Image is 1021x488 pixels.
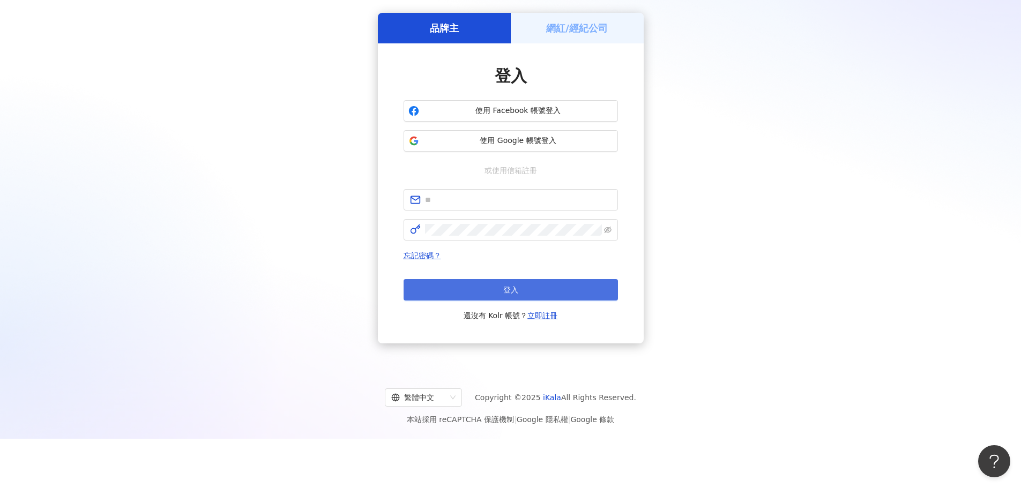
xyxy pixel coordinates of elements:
[517,415,568,424] a: Google 隱私權
[464,309,558,322] span: 還沒有 Kolr 帳號？
[543,393,561,402] a: iKala
[495,66,527,85] span: 登入
[514,415,517,424] span: |
[527,311,557,320] a: 立即註冊
[404,251,441,260] a: 忘記密碼？
[391,389,446,406] div: 繁體中文
[477,164,545,176] span: 或使用信箱註冊
[503,286,518,294] span: 登入
[430,21,459,35] h5: 品牌主
[475,391,636,404] span: Copyright © 2025 All Rights Reserved.
[604,226,612,234] span: eye-invisible
[423,106,613,116] span: 使用 Facebook 帳號登入
[570,415,614,424] a: Google 條款
[546,21,608,35] h5: 網紅/經紀公司
[404,100,618,122] button: 使用 Facebook 帳號登入
[978,445,1010,477] iframe: Help Scout Beacon - Open
[407,413,614,426] span: 本站採用 reCAPTCHA 保護機制
[404,279,618,301] button: 登入
[404,130,618,152] button: 使用 Google 帳號登入
[568,415,571,424] span: |
[423,136,613,146] span: 使用 Google 帳號登入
